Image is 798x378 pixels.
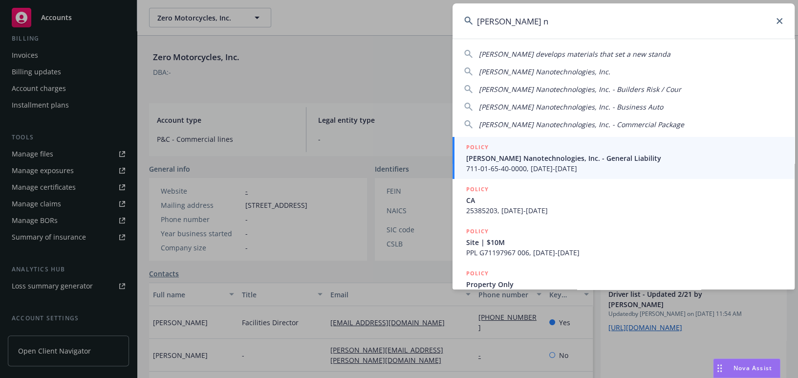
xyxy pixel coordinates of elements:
[466,247,783,258] span: PPL G71197967 006, [DATE]-[DATE]
[466,279,783,289] span: Property Only
[466,237,783,247] span: Site | $10M
[453,263,795,305] a: POLICYProperty Only
[466,142,489,152] h5: POLICY
[479,49,670,59] span: [PERSON_NAME] develops materials that set a new standa
[466,163,783,174] span: 711-01-65-40-0000, [DATE]-[DATE]
[453,3,795,39] input: Search...
[466,205,783,216] span: 25385203, [DATE]-[DATE]
[713,358,780,378] button: Nova Assist
[479,67,610,76] span: [PERSON_NAME] Nanotechnologies, Inc.
[479,102,663,111] span: [PERSON_NAME] Nanotechnologies, Inc. - Business Auto
[733,364,772,372] span: Nova Assist
[453,137,795,179] a: POLICY[PERSON_NAME] Nanotechnologies, Inc. - General Liability711-01-65-40-0000, [DATE]-[DATE]
[466,226,489,236] h5: POLICY
[466,184,489,194] h5: POLICY
[466,195,783,205] span: CA
[466,268,489,278] h5: POLICY
[479,120,684,129] span: [PERSON_NAME] Nanotechnologies, Inc. - Commercial Package
[466,153,783,163] span: [PERSON_NAME] Nanotechnologies, Inc. - General Liability
[453,221,795,263] a: POLICYSite | $10MPPL G71197967 006, [DATE]-[DATE]
[479,85,681,94] span: [PERSON_NAME] Nanotechnologies, Inc. - Builders Risk / Cour
[453,179,795,221] a: POLICYCA25385203, [DATE]-[DATE]
[713,359,726,378] div: Drag to move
